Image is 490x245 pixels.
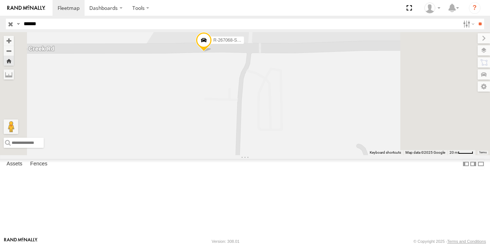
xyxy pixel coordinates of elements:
[462,159,470,169] label: Dock Summary Table to the Left
[212,239,240,244] div: Version: 308.01
[469,2,481,14] i: ?
[477,159,485,169] label: Hide Summary Table
[447,239,486,244] a: Terms and Conditions
[447,150,475,155] button: Map Scale: 20 m per 38 pixels
[15,19,21,29] label: Search Query
[478,81,490,92] label: Map Settings
[479,151,487,154] a: Terms (opens in new tab)
[4,36,14,46] button: Zoom in
[213,38,246,43] span: R-267068-Swing
[405,150,445,154] span: Map data ©2025 Google
[460,19,476,29] label: Search Filter Options
[27,159,51,169] label: Fences
[4,238,38,245] a: Visit our Website
[422,3,443,14] div: Craig Maywhort
[4,46,14,56] button: Zoom out
[4,69,14,80] label: Measure
[450,150,458,154] span: 20 m
[413,239,486,244] div: © Copyright 2025 -
[7,5,45,11] img: rand-logo.svg
[370,150,401,155] button: Keyboard shortcuts
[470,159,477,169] label: Dock Summary Table to the Right
[4,119,18,134] button: Drag Pegman onto the map to open Street View
[3,159,26,169] label: Assets
[4,56,14,66] button: Zoom Home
